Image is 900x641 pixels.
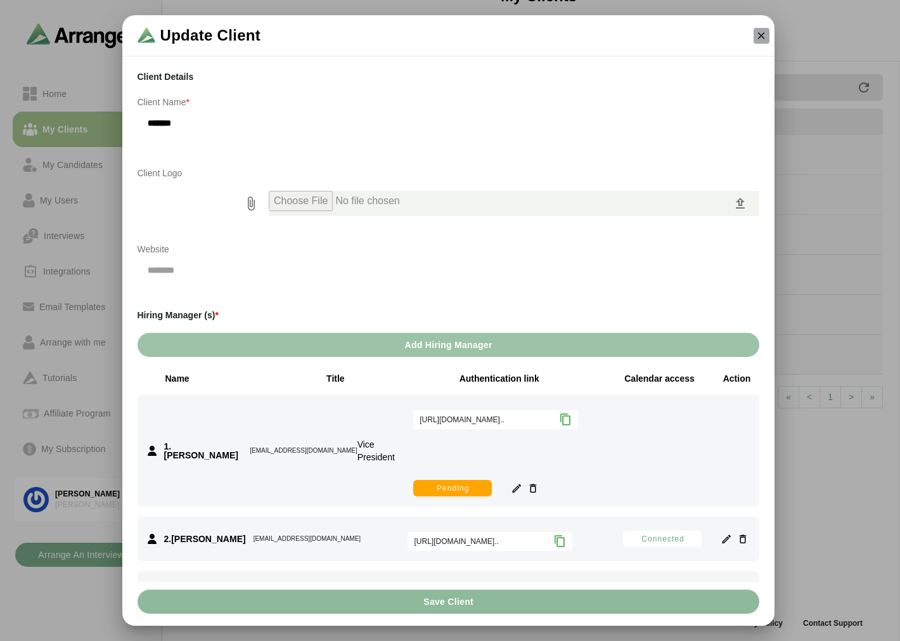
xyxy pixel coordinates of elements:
p: Client Name [138,94,759,110]
h3: .[PERSON_NAME] [164,534,246,543]
p: Website [138,242,441,257]
div: Title [296,372,359,385]
div: Name [138,372,292,385]
span: Update Client [160,25,261,46]
div: Authentication link [444,372,555,385]
h3: Hiring Manager (s) [138,308,759,323]
div: [EMAIL_ADDRESS][DOMAIN_NAME] [250,445,357,456]
div: [URL][DOMAIN_NAME].. [420,413,572,426]
div: [URL][DOMAIN_NAME].. [414,535,566,548]
button: Pending [413,479,492,497]
div: Calendar access [619,372,701,385]
h3: .[PERSON_NAME] [164,442,243,460]
button: Connected [623,530,702,548]
button: Save Client [138,590,759,614]
span: Add Hiring Manager [404,333,492,357]
h3: Client Details [138,69,759,84]
div: [EMAIL_ADDRESS][DOMAIN_NAME] [254,533,361,545]
span: 1 [164,441,169,451]
p: Vice President [357,438,414,463]
div: Action [715,372,759,385]
i: prepended action [243,196,259,211]
span: Pending [436,483,470,493]
span: Connected [641,534,685,544]
span: 2 [164,534,169,544]
button: Add Hiring Manager [138,333,759,357]
p: Client Logo [138,165,759,181]
span: Save Client [423,590,473,614]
